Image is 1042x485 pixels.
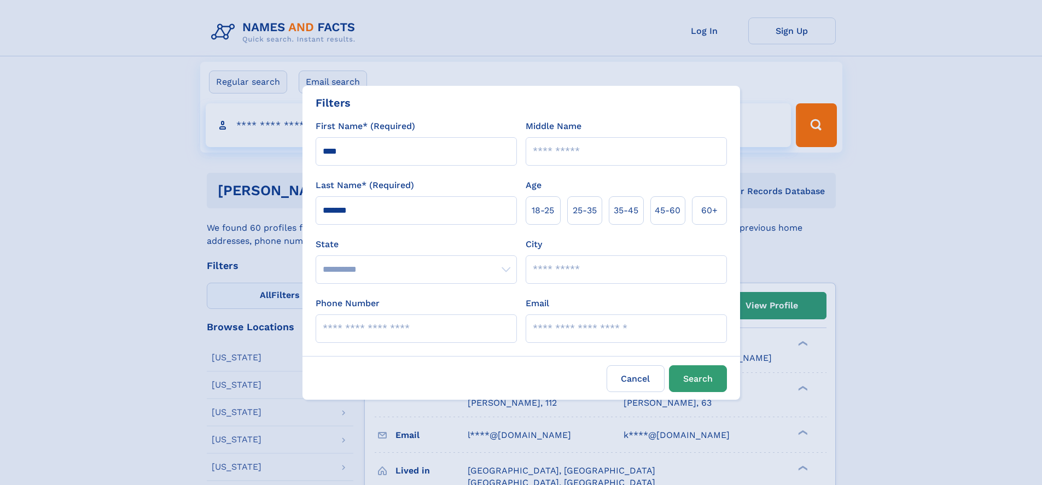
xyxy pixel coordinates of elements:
[614,204,638,217] span: 35‑45
[316,297,380,310] label: Phone Number
[655,204,680,217] span: 45‑60
[526,179,542,192] label: Age
[316,95,351,111] div: Filters
[316,238,517,251] label: State
[573,204,597,217] span: 25‑35
[316,120,415,133] label: First Name* (Required)
[526,297,549,310] label: Email
[526,238,542,251] label: City
[316,179,414,192] label: Last Name* (Required)
[607,365,665,392] label: Cancel
[701,204,718,217] span: 60+
[669,365,727,392] button: Search
[526,120,581,133] label: Middle Name
[532,204,554,217] span: 18‑25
